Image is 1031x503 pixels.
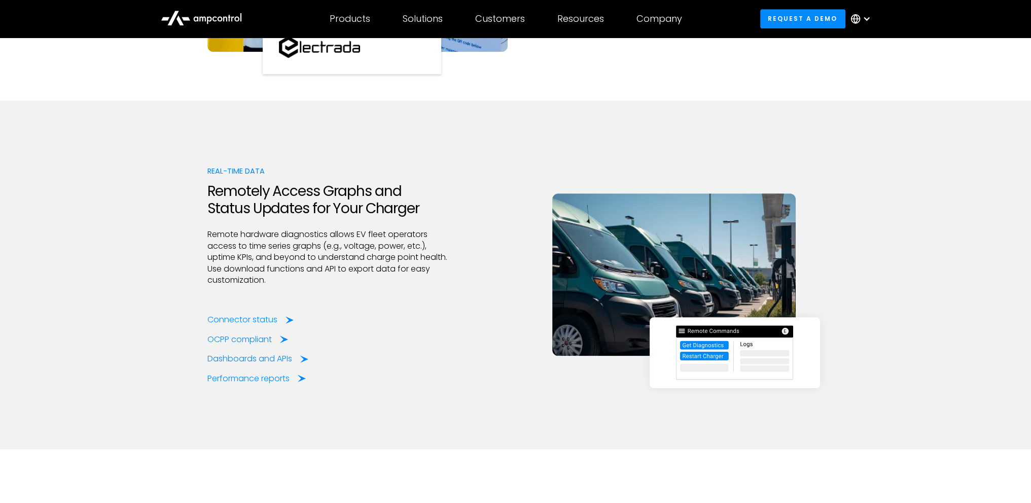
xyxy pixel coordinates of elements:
[403,13,443,24] div: Solutions
[207,373,290,384] div: Performance reports
[636,13,682,24] div: Company
[279,36,360,58] img: Watt EV Logo Real
[207,314,294,325] a: Connector status
[475,13,525,24] div: Customers
[207,314,277,325] div: Connector status
[330,13,370,24] div: Products
[207,353,308,364] a: Dashboards and APIs
[552,193,796,356] img: Ampcontrol Real-Time Data with Remote Diagnostics
[557,13,604,24] div: Resources
[207,165,448,177] div: Real-time Data
[207,229,448,286] p: Remote hardware diagnostics allows EV fleet operators access to time series graphs (e.g., voltage...
[207,373,306,384] a: Performance reports
[760,9,845,28] a: Request a demo
[207,183,448,217] h2: Remotely Access Graphs and Status Updates for Your Charger
[207,353,292,364] div: Dashboards and APIs
[207,334,272,345] div: OCPP compliant
[207,334,288,345] a: OCPP compliant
